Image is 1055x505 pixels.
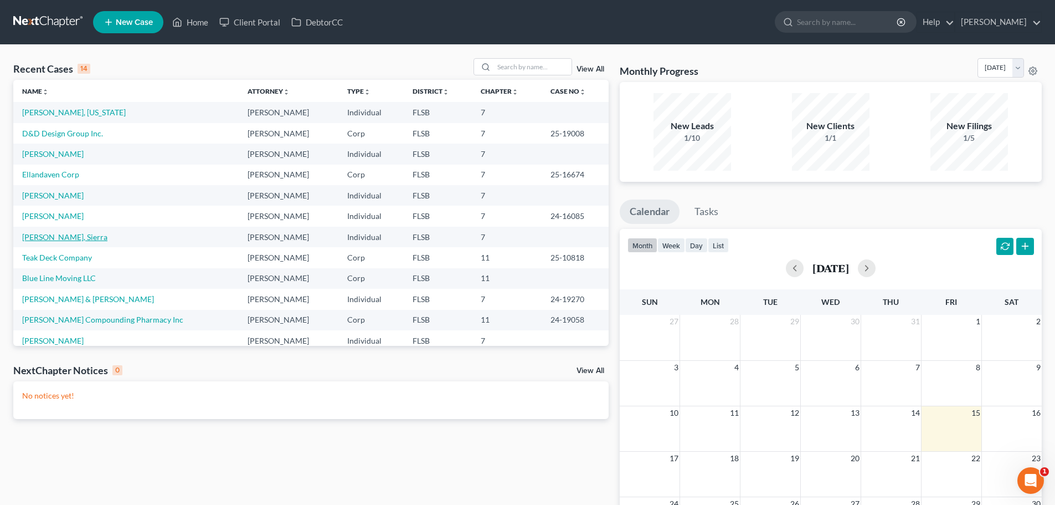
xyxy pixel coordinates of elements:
td: 7 [472,289,542,309]
a: [PERSON_NAME], Sierra [22,232,107,242]
i: unfold_more [364,89,370,95]
td: 11 [472,268,542,289]
span: 16 [1031,406,1042,420]
td: 7 [472,330,542,351]
td: Individual [338,144,404,164]
span: 10 [668,406,680,420]
div: 1/10 [653,132,731,144]
td: Corp [338,165,404,185]
span: 2 [1035,315,1042,328]
input: Search by name... [494,59,572,75]
i: unfold_more [512,89,518,95]
td: FLSB [404,144,472,164]
iframe: Intercom live chat [1017,467,1044,494]
span: 1 [1040,467,1049,476]
td: [PERSON_NAME] [239,289,338,309]
span: Tue [763,297,778,307]
span: 11 [729,406,740,420]
a: [PERSON_NAME] [22,149,84,159]
i: unfold_more [283,89,290,95]
td: FLSB [404,330,472,351]
i: unfold_more [442,89,449,95]
div: 1/5 [930,132,1008,144]
a: Nameunfold_more [22,87,49,95]
td: 7 [472,185,542,206]
td: FLSB [404,102,472,123]
td: FLSB [404,165,472,185]
td: Individual [338,102,404,123]
button: list [708,238,729,253]
td: Individual [338,206,404,226]
a: Home [167,12,214,32]
td: 11 [472,310,542,330]
td: [PERSON_NAME] [239,144,338,164]
span: 6 [854,361,861,374]
i: unfold_more [579,89,586,95]
span: 19 [789,452,800,465]
div: 14 [78,64,90,74]
td: FLSB [404,310,472,330]
a: [PERSON_NAME] [955,12,1041,32]
td: 25-16674 [542,165,609,185]
div: 1/1 [792,132,869,144]
a: Tasks [685,200,728,224]
span: Mon [701,297,720,307]
a: Typeunfold_more [347,87,370,95]
span: 12 [789,406,800,420]
td: 7 [472,123,542,144]
button: day [685,238,708,253]
a: [PERSON_NAME] [22,191,84,200]
td: [PERSON_NAME] [239,123,338,144]
span: Thu [883,297,899,307]
td: 7 [472,102,542,123]
span: 22 [970,452,981,465]
td: 7 [472,206,542,226]
td: [PERSON_NAME] [239,330,338,351]
td: FLSB [404,289,472,309]
a: Case Nounfold_more [550,87,586,95]
input: Search by name... [797,12,898,32]
span: Fri [945,297,957,307]
span: 28 [729,315,740,328]
button: week [657,238,685,253]
span: 5 [794,361,800,374]
span: New Case [116,18,153,27]
div: New Leads [653,120,731,132]
span: 27 [668,315,680,328]
td: FLSB [404,206,472,226]
td: 7 [472,227,542,247]
td: Individual [338,185,404,206]
h3: Monthly Progress [620,64,698,78]
span: 17 [668,452,680,465]
span: 31 [910,315,921,328]
span: 21 [910,452,921,465]
h2: [DATE] [812,262,849,274]
div: New Clients [792,120,869,132]
a: View All [577,65,604,73]
td: FLSB [404,185,472,206]
td: Individual [338,289,404,309]
i: unfold_more [42,89,49,95]
button: month [627,238,657,253]
a: Teak Deck Company [22,253,92,262]
td: FLSB [404,247,472,268]
span: 29 [789,315,800,328]
a: View All [577,367,604,375]
div: Recent Cases [13,62,90,75]
td: 24-19270 [542,289,609,309]
span: 20 [850,452,861,465]
td: 7 [472,165,542,185]
span: 9 [1035,361,1042,374]
td: FLSB [404,123,472,144]
span: 4 [733,361,740,374]
td: 25-19008 [542,123,609,144]
a: [PERSON_NAME] & [PERSON_NAME] [22,294,154,304]
td: Corp [338,247,404,268]
a: DebtorCC [286,12,348,32]
span: 3 [673,361,680,374]
a: Chapterunfold_more [481,87,518,95]
span: Wed [821,297,840,307]
span: 30 [850,315,861,328]
span: 1 [975,315,981,328]
td: Corp [338,268,404,289]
